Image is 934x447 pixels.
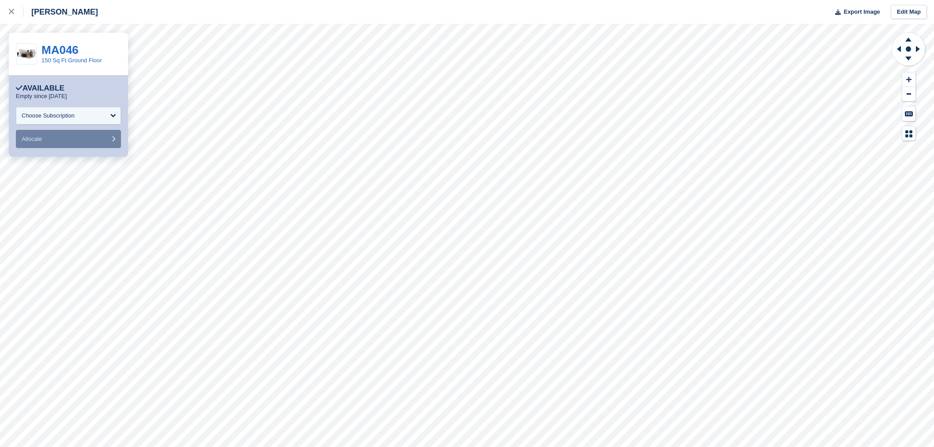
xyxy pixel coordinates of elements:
button: Export Image [830,5,880,19]
a: Edit Map [891,5,927,19]
div: Choose Subscription [22,111,75,120]
img: 12.5x12_MEASURE.jpg [16,46,37,62]
div: Available [16,84,64,93]
div: [PERSON_NAME] [23,7,98,17]
button: Zoom Out [902,87,915,102]
button: Allocate [16,130,121,148]
span: Allocate [22,136,42,142]
button: Zoom In [902,72,915,87]
a: MA046 [41,43,79,57]
p: Empty since [DATE] [16,93,67,100]
button: Map Legend [902,126,915,141]
a: 150 Sq Ft Ground Floor [41,57,102,64]
button: Keyboard Shortcuts [902,106,915,121]
span: Export Image [844,8,880,16]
